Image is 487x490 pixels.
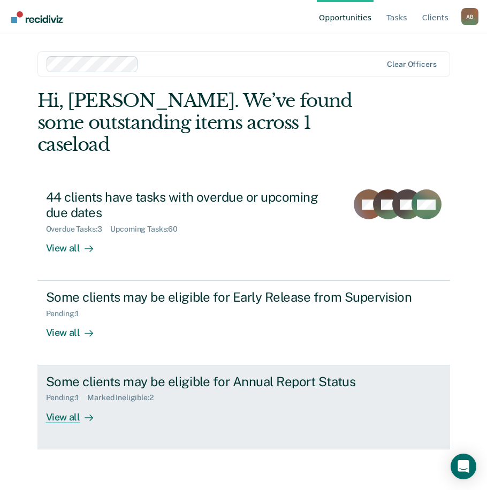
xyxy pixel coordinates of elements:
[46,374,416,389] div: Some clients may be eligible for Annual Report Status
[46,393,88,402] div: Pending : 1
[46,189,339,220] div: 44 clients have tasks with overdue or upcoming due dates
[11,11,63,23] img: Recidiviz
[46,402,106,423] div: View all
[37,365,450,449] a: Some clients may be eligible for Annual Report StatusPending:1Marked Ineligible:2View all
[387,60,436,69] div: Clear officers
[37,181,450,280] a: 44 clients have tasks with overdue or upcoming due datesOverdue Tasks:3Upcoming Tasks:60View all
[46,225,111,234] div: Overdue Tasks : 3
[451,454,476,479] div: Open Intercom Messenger
[110,225,186,234] div: Upcoming Tasks : 60
[37,90,368,155] div: Hi, [PERSON_NAME]. We’ve found some outstanding items across 1 caseload
[461,8,478,25] div: A B
[46,234,106,255] div: View all
[461,8,478,25] button: Profile dropdown button
[87,393,162,402] div: Marked Ineligible : 2
[46,309,88,318] div: Pending : 1
[37,280,450,365] a: Some clients may be eligible for Early Release from SupervisionPending:1View all
[46,289,416,305] div: Some clients may be eligible for Early Release from Supervision
[46,318,106,339] div: View all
